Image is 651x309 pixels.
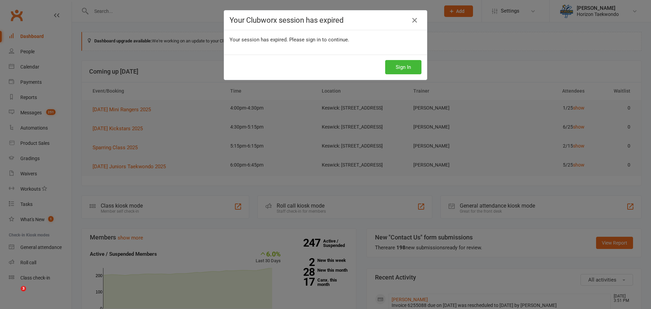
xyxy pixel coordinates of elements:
h4: Your Clubworx session has expired [230,16,421,24]
a: Close [409,15,420,26]
button: Sign In [385,60,421,74]
iframe: Intercom live chat [7,286,23,302]
span: 3 [21,286,26,291]
span: Your session has expired. Please sign in to continue. [230,37,349,43]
